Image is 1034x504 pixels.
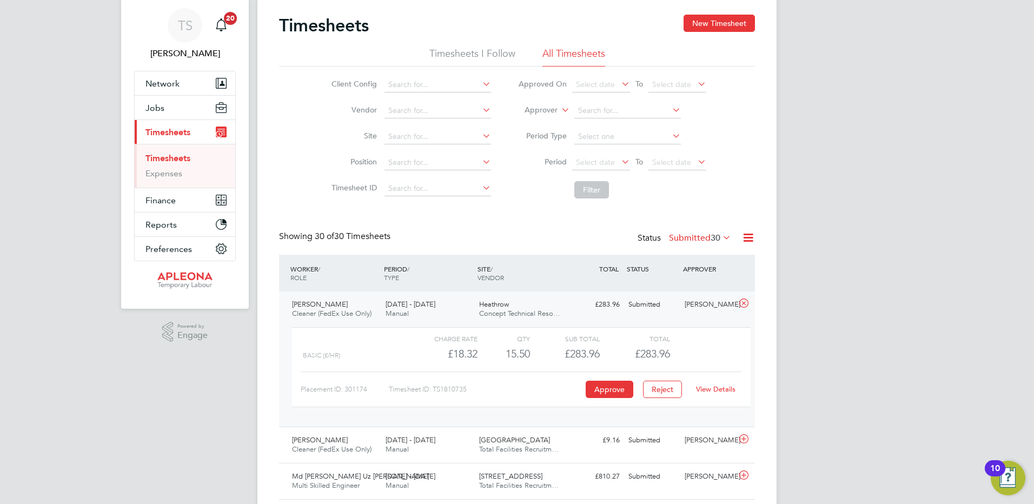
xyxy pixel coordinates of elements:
button: Reports [135,213,235,236]
span: Md [PERSON_NAME] Uz [PERSON_NAME] [292,472,429,481]
span: Total Facilities Recruitm… [479,481,559,490]
span: [DATE] - [DATE] [386,435,435,445]
input: Search for... [385,129,491,144]
input: Select one [574,129,681,144]
div: SITE [475,259,568,287]
div: STATUS [624,259,680,278]
span: Cleaner (FedEx Use Only) [292,445,372,454]
input: Search for... [385,181,491,196]
span: Network [145,78,180,89]
span: Heathrow [479,300,509,309]
a: Powered byEngage [162,322,208,342]
button: Open Resource Center, 10 new notifications [991,461,1025,495]
button: Preferences [135,237,235,261]
span: TYPE [384,273,399,282]
label: Submitted [669,233,731,243]
a: 20 [210,8,232,43]
label: Site [328,131,377,141]
span: Select date [652,79,691,89]
span: Multi Skilled Engineer [292,481,360,490]
span: Powered by [177,322,208,331]
span: Cleaner (FedEx Use Only) [292,309,372,318]
div: QTY [478,332,530,345]
span: ROLE [290,273,307,282]
div: Showing [279,231,393,242]
span: / [318,264,320,273]
label: Approved On [518,79,567,89]
div: Sub Total [530,332,600,345]
div: £18.32 [408,345,478,363]
div: £810.27 [568,468,624,486]
img: apleona-logo-retina.png [157,272,213,289]
span: Preferences [145,244,192,254]
span: [STREET_ADDRESS] [479,472,542,481]
div: £283.96 [568,296,624,314]
button: Filter [574,181,609,198]
a: Go to home page [134,272,236,289]
a: Expenses [145,168,182,178]
button: Approve [586,381,633,398]
input: Search for... [574,103,681,118]
div: £283.96 [530,345,600,363]
span: To [632,77,646,91]
span: 20 [224,12,237,25]
label: Vendor [328,105,377,115]
button: Finance [135,188,235,212]
div: Placement ID: 301174 [301,381,389,398]
div: Charge rate [408,332,478,345]
div: 15.50 [478,345,530,363]
span: Timesheets [145,127,190,137]
span: Manual [386,445,409,454]
div: WORKER [288,259,381,287]
span: Basic (£/HR) [303,352,340,359]
a: View Details [696,384,735,394]
span: TOTAL [599,264,619,273]
button: Timesheets [135,120,235,144]
div: 10 [990,468,1000,482]
span: Jobs [145,103,164,113]
button: New Timesheet [684,15,755,32]
button: Network [135,71,235,95]
div: Submitted [624,296,680,314]
span: [DATE] - [DATE] [386,472,435,481]
a: TS[PERSON_NAME] [134,8,236,60]
div: Submitted [624,468,680,486]
span: 30 Timesheets [315,231,390,242]
span: Finance [145,195,176,205]
li: All Timesheets [542,47,605,67]
span: [GEOGRAPHIC_DATA] [479,435,550,445]
label: Approver [509,105,558,116]
span: Manual [386,481,409,490]
button: Reject [643,381,682,398]
span: Select date [576,79,615,89]
span: 30 [711,233,720,243]
span: Select date [652,157,691,167]
div: Status [638,231,733,246]
button: Jobs [135,96,235,120]
label: Client Config [328,79,377,89]
div: APPROVER [680,259,737,278]
span: Total Facilities Recruitm… [479,445,559,454]
span: 30 of [315,231,334,242]
span: / [407,264,409,273]
span: Reports [145,220,177,230]
span: TS [178,18,193,32]
div: Total [600,332,670,345]
span: Manual [386,309,409,318]
span: £283.96 [635,347,670,360]
input: Search for... [385,155,491,170]
span: Tracy Sellick [134,47,236,60]
input: Search for... [385,77,491,92]
span: Select date [576,157,615,167]
div: PERIOD [381,259,475,287]
label: Position [328,157,377,167]
div: [PERSON_NAME] [680,432,737,449]
h2: Timesheets [279,15,369,36]
div: [PERSON_NAME] [680,468,737,486]
span: [PERSON_NAME] [292,300,348,309]
a: Timesheets [145,153,190,163]
label: Period Type [518,131,567,141]
span: Engage [177,331,208,340]
label: Period [518,157,567,167]
div: Timesheets [135,144,235,188]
